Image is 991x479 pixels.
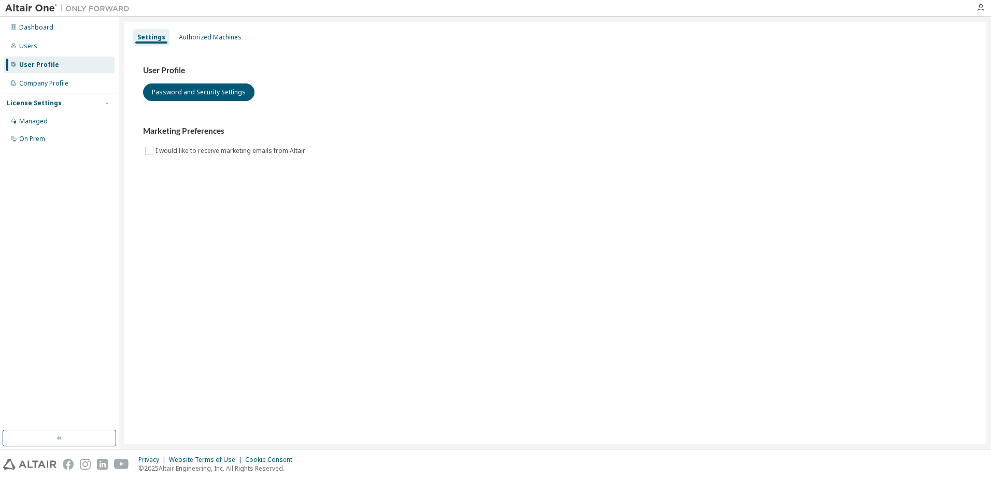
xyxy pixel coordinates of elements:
h3: Marketing Preferences [143,126,967,136]
img: instagram.svg [80,459,91,470]
img: youtube.svg [114,459,129,470]
div: Settings [137,33,165,41]
div: Website Terms of Use [169,456,245,464]
div: Authorized Machines [179,33,242,41]
img: linkedin.svg [97,459,108,470]
img: facebook.svg [63,459,74,470]
div: Privacy [138,456,169,464]
button: Password and Security Settings [143,83,254,101]
img: Altair One [5,3,135,13]
div: On Prem [19,135,45,143]
p: © 2025 Altair Engineering, Inc. All Rights Reserved. [138,464,299,473]
div: Company Profile [19,79,68,88]
div: Users [19,42,37,50]
img: altair_logo.svg [3,459,56,470]
h3: User Profile [143,65,967,76]
div: Managed [19,117,48,125]
label: I would like to receive marketing emails from Altair [155,145,307,157]
div: Cookie Consent [245,456,299,464]
div: License Settings [7,99,62,107]
div: Dashboard [19,23,53,32]
div: User Profile [19,61,59,69]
